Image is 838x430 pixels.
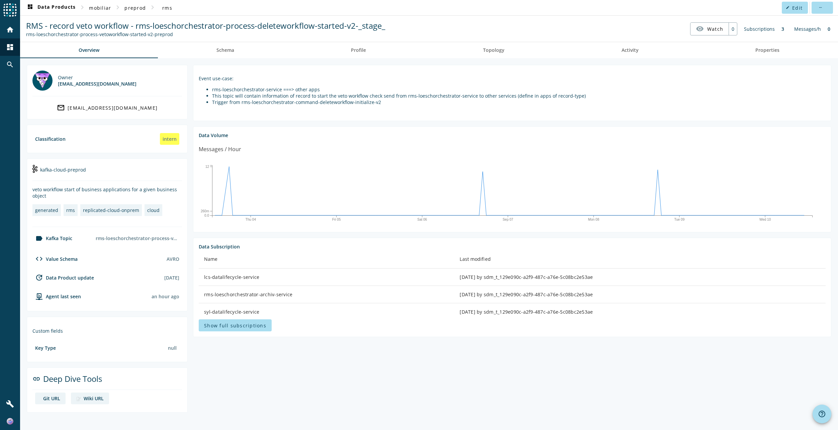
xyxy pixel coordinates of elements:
div: [EMAIL_ADDRESS][DOMAIN_NAME] [58,81,136,87]
span: Topology [483,48,504,52]
span: Show full subscriptions [204,322,266,329]
div: 3 [778,22,787,35]
li: rms-loeschorchestrator-service ===> other apps [212,86,826,93]
a: deep dive imageWiki URL [71,393,109,404]
span: mobiliar [89,5,111,11]
img: b90ec6825ccacd87a80894e0f12584ce [7,418,13,425]
mat-icon: edit [786,6,789,9]
button: mobiliar [86,2,114,14]
div: Kafka Topic [32,234,72,242]
div: Value Schema [32,255,78,263]
text: Thu 04 [246,218,256,221]
div: intern [160,133,179,145]
img: kafka-cloud-preprod [32,165,37,173]
button: rms [157,2,178,14]
span: RMS - record veto workflow - rms-loeschorchestrator-process-deleteworkflow-started-v2-_stage_ [26,20,385,31]
mat-icon: build [6,400,14,408]
mat-icon: chevron_right [78,3,86,11]
a: [EMAIL_ADDRESS][DOMAIN_NAME] [32,102,182,114]
span: Overview [79,48,99,52]
text: 12 [205,165,209,169]
div: [EMAIL_ADDRESS][DOMAIN_NAME] [68,105,158,111]
button: Edit [782,2,808,14]
li: This topic will contain information of record to start the veto workflow check send from rms-loes... [212,93,826,99]
div: rms [66,207,75,213]
span: rms [162,5,172,11]
div: Owner [58,74,136,81]
text: Tue 09 [674,218,684,221]
div: Git URL [43,395,60,402]
mat-icon: chevron_right [149,3,157,11]
span: Watch [707,23,723,35]
span: Edit [792,5,803,11]
div: Messages / Hour [199,145,241,153]
mat-icon: dashboard [6,43,14,51]
th: Name [199,250,454,268]
div: Classification [35,136,66,142]
div: Deep Dive Tools [32,373,182,390]
p: Event use-case: [199,75,826,82]
mat-icon: label [35,234,43,242]
div: Custom fields [32,328,182,334]
img: spoud-logo.svg [3,3,17,17]
div: syl-datalifecycle-service [204,309,449,315]
mat-icon: search [6,61,14,69]
text: Mon 08 [588,218,599,221]
text: 0.0 [204,214,209,217]
div: Subscriptions [741,22,778,35]
mat-icon: home [6,26,14,34]
text: Sat 06 [417,218,427,221]
div: Wiki URL [84,395,104,402]
mat-icon: more_horiz [818,6,822,9]
div: 0 [824,22,834,35]
td: [DATE] by sdm_t_129e090c-a2f9-487c-a76e-5c08bc2e53ae [454,268,826,286]
span: Properties [755,48,779,52]
div: cloud [147,207,160,213]
div: rms-loeschorchestrator-archiv-service [204,291,449,298]
div: null [165,342,179,354]
div: veto workflow start of business applications for a given business object [32,186,182,199]
button: Data Products [23,2,78,14]
img: mbx_301936@mobi.ch [32,71,53,91]
div: rms-loeschorchestrator-process-vetoworkflow-started-v2-preprod [93,232,182,244]
div: 0 [729,23,737,35]
div: Agents typically reports every 15min to 1h [152,293,179,300]
div: replicated-cloud-onprem [83,207,139,213]
mat-icon: visibility [696,25,704,33]
td: [DATE] by sdm_t_129e090c-a2f9-487c-a76e-5c08bc2e53ae [454,303,826,321]
mat-icon: code [35,255,43,263]
button: preprod [122,2,149,14]
mat-icon: help_outline [818,410,826,418]
text: Fri 05 [332,218,341,221]
span: Profile [351,48,366,52]
mat-icon: update [35,274,43,282]
mat-icon: chevron_right [114,3,122,11]
div: Messages/h [791,22,824,35]
th: Last modified [454,250,826,268]
text: Sep 07 [502,218,513,221]
a: deep dive imageGit URL [35,393,66,404]
div: generated [35,207,58,213]
mat-icon: dashboard [26,4,34,12]
div: Data Product update [32,274,94,282]
button: Show full subscriptions [199,319,272,331]
span: Activity [622,48,639,52]
span: Schema [216,48,234,52]
div: kafka-cloud-preprod [32,164,182,181]
div: Data Volume [199,132,826,138]
div: Kafka Topic: rms-loeschorchestrator-process-vetoworkflow-started-v2-preprod [26,31,385,37]
td: [DATE] by sdm_t_129e090c-a2f9-487c-a76e-5c08bc2e53ae [454,286,826,303]
span: preprod [124,5,146,11]
div: Data Subscription [199,243,826,250]
mat-icon: link [32,375,40,383]
li: Trigger from rms-loeschorchestrator-command-deleteworkflow-initialize-v2 [212,99,826,105]
div: AVRO [167,256,179,262]
div: [DATE] [164,275,179,281]
mat-icon: mail_outline [57,104,65,112]
text: Wed 10 [759,218,771,221]
button: Watch [690,23,729,35]
div: lcs-datalifecycle-service [204,274,449,281]
div: Key Type [35,345,56,351]
span: Data Products [26,4,76,12]
div: agent-env-cloud-preprod [32,292,81,300]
